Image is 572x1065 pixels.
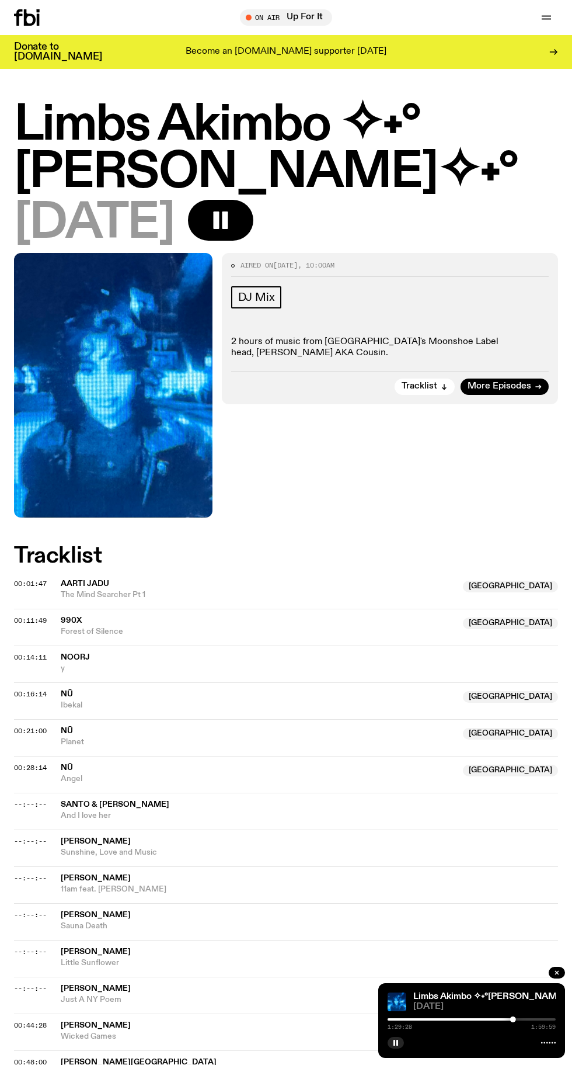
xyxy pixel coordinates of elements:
span: 1:59:59 [531,1024,556,1030]
span: --:--:-- [14,800,47,809]
span: Santo & [PERSON_NAME] [61,800,169,809]
h3: Donate to [DOMAIN_NAME] [14,42,102,62]
span: Just A NY Poem [61,994,558,1005]
span: 00:16:14 [14,689,47,699]
button: 00:16:14 [14,691,47,698]
span: 1:29:28 [388,1024,412,1030]
span: --:--:-- [14,984,47,993]
span: [PERSON_NAME] [61,874,131,882]
button: Tracklist [395,379,455,395]
span: Forest of Silence [61,626,456,637]
span: y [61,663,558,674]
span: 00:14:11 [14,653,47,662]
span: Nū [61,727,73,735]
span: [PERSON_NAME] [61,948,131,956]
p: Become an [DOMAIN_NAME] supporter [DATE] [186,47,386,57]
span: Angel [61,773,456,785]
span: noorj [61,653,90,661]
span: [GEOGRAPHIC_DATA] [463,728,558,740]
span: [DATE] [413,1002,556,1011]
span: Aired on [240,261,273,270]
span: [PERSON_NAME] [61,1021,131,1029]
span: Nū [61,690,73,698]
span: Little Sunflower [61,958,558,969]
span: And I love her [61,810,558,821]
span: --:--:-- [14,837,47,846]
button: 00:01:47 [14,581,47,587]
span: Ibekal [61,700,456,711]
h1: Limbs Akimbo ✧˖°[PERSON_NAME]✧˖° [14,102,558,196]
span: [GEOGRAPHIC_DATA] [463,691,558,703]
span: --:--:-- [14,910,47,920]
span: 00:21:00 [14,726,47,736]
p: 2 hours of music from [GEOGRAPHIC_DATA]'s Moonshoe Label head, [PERSON_NAME] AKA Cousin. [231,337,549,359]
span: Sunshine, Love and Music [61,847,558,858]
button: 00:44:28 [14,1022,47,1029]
span: DJ Mix [238,291,275,304]
button: 00:11:49 [14,618,47,624]
span: [DATE] [273,261,298,270]
button: 00:14:11 [14,654,47,661]
span: Sauna Death [61,921,558,932]
button: On AirUp For It [240,9,332,26]
span: --:--:-- [14,873,47,883]
span: Planet [61,737,456,748]
span: 00:01:47 [14,579,47,588]
span: [GEOGRAPHIC_DATA] [463,765,558,776]
span: Wicked Games [61,1031,558,1042]
a: More Episodes [461,379,549,395]
span: [PERSON_NAME] [61,984,131,993]
span: 00:11:49 [14,616,47,625]
button: 00:28:14 [14,765,47,771]
span: Tracklist [402,382,437,391]
span: [PERSON_NAME] [61,837,131,845]
span: , 10:00am [298,261,334,270]
span: 00:28:14 [14,763,47,772]
span: The Mind Searcher Pt 1 [61,589,456,601]
span: [DATE] [14,200,174,247]
button: 00:21:00 [14,728,47,734]
span: --:--:-- [14,947,47,956]
span: More Episodes [468,382,531,391]
span: 00:44:28 [14,1021,47,1030]
h2: Tracklist [14,546,558,567]
span: [GEOGRAPHIC_DATA] [463,618,558,629]
span: Aarti Jadu [61,580,109,588]
span: Nū [61,764,73,772]
span: 11am feat. [PERSON_NAME] [61,884,558,895]
span: [GEOGRAPHIC_DATA] [463,581,558,592]
a: DJ Mix [231,286,282,308]
span: 990x [61,616,82,625]
span: [PERSON_NAME] [61,911,131,919]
